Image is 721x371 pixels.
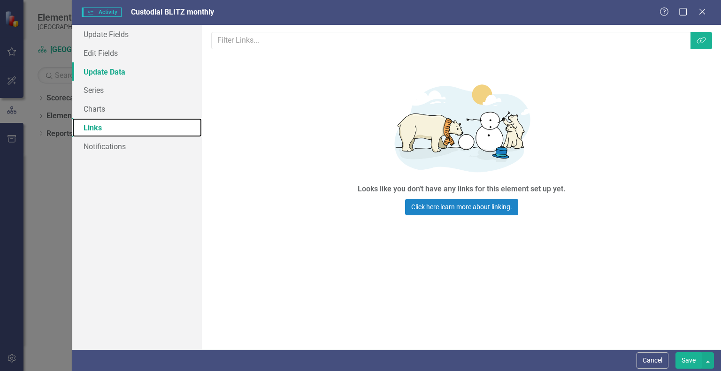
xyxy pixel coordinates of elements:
a: Charts [72,99,202,118]
a: Update Data [72,62,202,81]
a: Notifications [72,137,202,156]
a: Update Fields [72,25,202,44]
span: Activity [82,8,122,17]
a: Series [72,81,202,99]
a: Edit Fields [72,44,202,62]
a: Click here learn more about linking. [405,199,518,215]
span: Custodial BLITZ monthly [131,8,214,16]
button: Save [675,352,702,369]
button: Cancel [637,352,668,369]
input: Filter Links... [211,32,691,49]
div: Looks like you don't have any links for this element set up yet. [358,184,566,195]
img: Getting started [321,74,602,181]
a: Links [72,118,202,137]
